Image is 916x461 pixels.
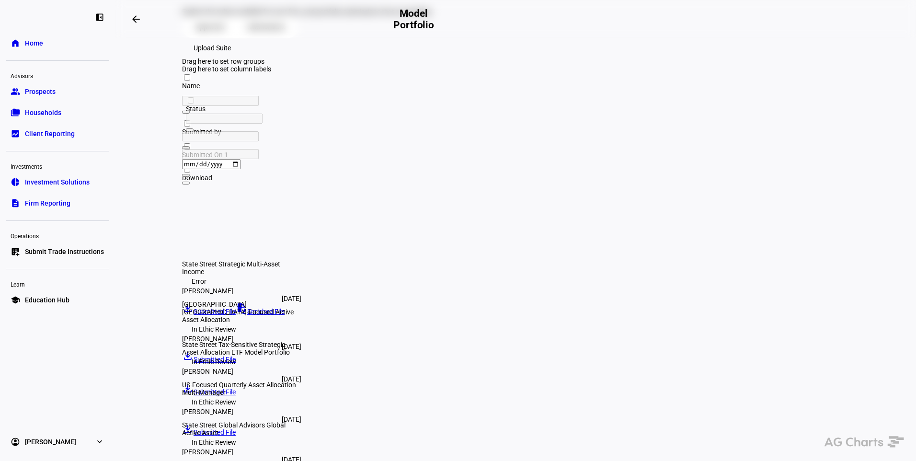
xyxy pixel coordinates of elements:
eth-mat-symbol: pie_chart [11,177,20,187]
a: homeHome [6,34,109,53]
span: Download [182,174,212,182]
span: Client Reporting [25,129,75,138]
span: Firm Reporting [25,198,70,208]
div: In Ethic Review [182,437,241,448]
span: Drag here to set row groups [182,58,264,65]
div: Operations [6,229,109,242]
eth-mat-symbol: expand_more [95,437,104,447]
button: Upload Suite [182,38,242,58]
a: folder_copyHouseholds [6,103,109,122]
eth-mat-symbol: folder_copy [11,108,20,117]
div: State Street Tax-Sensitive Strategic Asset Allocation ETF Model Portfolio [182,341,301,356]
span: Education Hub [25,295,69,305]
div: State Street Global Advisors Global Active Asset [182,421,301,437]
div: [PERSON_NAME] [182,448,301,456]
div: [PERSON_NAME] [182,287,301,295]
div: In Ethic Review [182,396,241,408]
span: Upload Suite [194,38,231,58]
a: descriptionFirm Reporting [6,194,109,213]
span: Name [182,82,200,90]
div: Learn [6,277,109,290]
button: Open Filter Menu [182,174,190,177]
div: [DATE] [182,375,301,383]
input: Status Filter Input [186,114,263,124]
span: Households [25,108,61,117]
eth-mat-symbol: group [11,87,20,96]
eth-mat-symbol: bid_landscape [11,129,20,138]
div: In Ethic Review [182,323,241,335]
button: Open Filter Menu [186,128,194,131]
eth-mat-symbol: list_alt_add [11,247,20,256]
div: Advisors [6,69,109,82]
a: bid_landscapeClient Reporting [6,124,109,143]
a: pie_chartInvestment Solutions [6,173,109,192]
span: Home [25,38,43,48]
span: Submitted by [182,128,221,136]
div: Error [182,276,211,287]
h2: Model Portfolio [386,8,442,31]
eth-mat-symbol: home [11,38,20,48]
a: groupProspects [6,82,109,101]
div: [DATE] [182,415,301,423]
span: Investment Solutions [25,177,90,187]
div: Investments [6,159,109,173]
span: Submit Trade Instructions [25,247,104,256]
span: [PERSON_NAME] [25,437,76,447]
div: US-Focused Quarterly Asset Allocation Multi-Manager [182,381,301,396]
button: Open Filter Menu [182,182,190,184]
input: Submitted by Filter Input [182,131,259,141]
span: Prospects [25,87,56,96]
input: Name Filter Input [182,96,259,106]
eth-mat-symbol: account_circle [11,437,20,447]
eth-mat-symbol: school [11,295,20,305]
div: Row Groups [182,58,849,65]
input: Submitted On Filter Input [182,159,240,169]
div: State Street Strategic Multi-Asset Income [182,260,301,276]
span: Drag here to set column labels [182,65,271,73]
div: In Ethic Review [182,356,241,368]
input: Date Filter Input [182,149,259,159]
button: Open Filter Menu [182,111,190,114]
mat-icon: arrow_backwards [130,13,142,25]
eth-mat-symbol: description [11,198,20,208]
div: [PERSON_NAME] [182,335,301,343]
div: Column Labels [182,65,849,73]
span: Status [186,105,206,113]
div: [PERSON_NAME] [182,368,301,375]
input: Press Space to toggle all rows selection (unchecked) [184,74,190,81]
eth-mat-symbol: left_panel_close [95,12,104,22]
div: [DATE] [182,295,301,302]
div: [GEOGRAPHIC_DATA] [GEOGRAPHIC_DATA]-Focused Active Asset Allocation [182,300,301,323]
div: [PERSON_NAME] [182,408,301,415]
input: Press Space to toggle all rows selection (unchecked) [184,120,190,127]
button: Open Filter Menu [182,146,190,149]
